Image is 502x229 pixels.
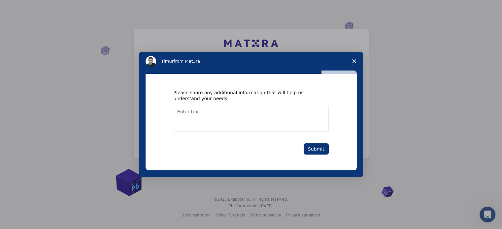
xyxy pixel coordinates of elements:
[304,143,329,155] button: Submit
[161,59,174,64] span: Timur
[345,52,363,71] span: Close survey
[13,5,37,11] span: Support
[174,59,200,64] span: from Mat3ra
[174,90,319,101] div: Please share any additional information that will help us understand your needs.
[146,56,156,67] img: Profile image for Timur
[174,105,329,132] textarea: Enter text...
